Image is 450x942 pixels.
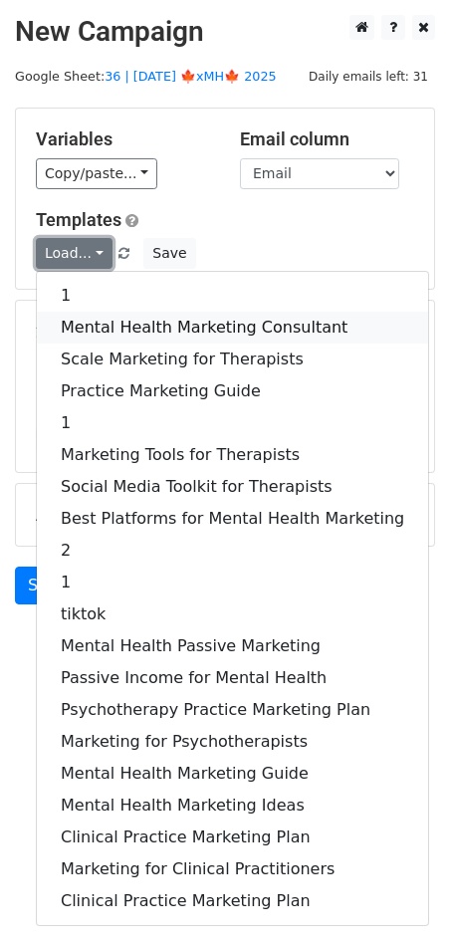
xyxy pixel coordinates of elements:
a: Practice Marketing Guide [37,375,428,407]
small: Google Sheet: [15,69,277,84]
a: Mental Health Passive Marketing [37,630,428,662]
button: Save [143,238,195,269]
a: Mental Health Marketing Ideas [37,790,428,822]
a: Social Media Toolkit for Therapists [37,471,428,503]
a: 2 [37,535,428,567]
a: Mental Health Marketing Consultant [37,312,428,344]
a: tiktok [37,598,428,630]
a: Marketing for Clinical Practitioners [37,853,428,885]
a: Templates [36,209,121,230]
a: Psychotherapy Practice Marketing Plan [37,694,428,726]
a: Load... [36,238,112,269]
a: Send [15,567,81,604]
a: 1 [37,567,428,598]
h5: Email column [240,128,414,150]
a: Marketing Tools for Therapists [37,439,428,471]
a: Best Platforms for Mental Health Marketing [37,503,428,535]
a: Clinical Practice Marketing Plan [37,885,428,917]
a: Passive Income for Mental Health [37,662,428,694]
a: Scale Marketing for Therapists [37,344,428,375]
a: Mental Health Marketing Guide [37,758,428,790]
a: Clinical Practice Marketing Plan [37,822,428,853]
a: 36 | [DATE] 🍁xMH🍁 2025 [105,69,276,84]
a: 1 [37,280,428,312]
span: Daily emails left: 31 [302,66,435,88]
a: 1 [37,407,428,439]
a: Copy/paste... [36,158,157,189]
h5: Variables [36,128,210,150]
h2: New Campaign [15,15,435,49]
a: Marketing for Psychotherapists [37,726,428,758]
a: Daily emails left: 31 [302,69,435,84]
iframe: Chat Widget [350,846,450,942]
